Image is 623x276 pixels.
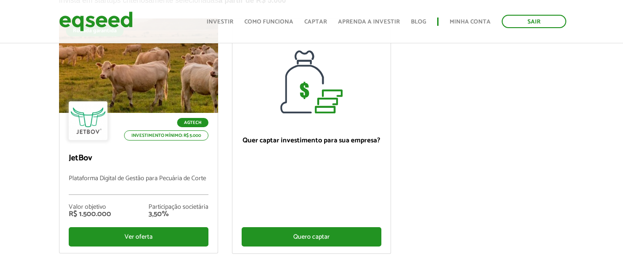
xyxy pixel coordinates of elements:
div: 3,50% [148,211,208,218]
p: Agtech [177,118,208,127]
div: Ver oferta [69,227,208,247]
div: Quero captar [242,227,381,247]
p: JetBov [69,153,208,164]
a: Minha conta [450,19,491,25]
a: Como funciona [244,19,293,25]
a: Blog [411,19,426,25]
p: Plataforma Digital de Gestão para Pecuária de Corte [69,175,208,195]
a: Captar [304,19,327,25]
a: Investir [207,19,233,25]
a: Aprenda a investir [338,19,400,25]
div: R$ 1.500.000 [69,211,111,218]
p: Quer captar investimento para sua empresa? [242,136,381,145]
div: Valor objetivo [69,204,111,211]
div: Participação societária [148,204,208,211]
a: Sair [502,15,566,28]
a: Rodada garantida Agtech Investimento mínimo: R$ 5.000 JetBov Plataforma Digital de Gestão para Pe... [59,18,218,253]
img: EqSeed [59,9,133,34]
p: Investimento mínimo: R$ 5.000 [124,130,208,141]
a: Quer captar investimento para sua empresa? Quero captar [232,18,391,254]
